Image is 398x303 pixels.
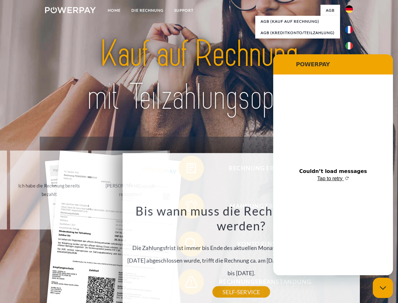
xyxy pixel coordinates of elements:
img: de [345,5,353,13]
img: it [345,42,353,50]
div: Ich habe die Rechnung bereits bezahlt [14,181,85,199]
a: SUPPORT [169,5,199,16]
iframe: Button to launch messaging window [373,278,393,298]
a: DIE RECHNUNG [126,5,169,16]
a: AGB (Kauf auf Rechnung) [255,16,340,27]
a: agb [320,5,340,16]
iframe: Messaging window [273,54,393,275]
h3: Bis wann muss die Rechnung bezahlt werden? [126,203,356,234]
img: fr [345,26,353,33]
a: AGB (Kreditkonto/Teilzahlung) [255,27,340,39]
div: Die Zahlungsfrist ist immer bis Ende des aktuellen Monats. Wenn die Bestellung z.B. am [DATE] abg... [126,203,356,292]
img: logo-powerpay-white.svg [45,7,96,13]
a: SELF-SERVICE [212,286,270,298]
div: [PERSON_NAME] wurde retourniert [95,181,166,199]
img: title-powerpay_de.svg [60,30,338,121]
a: Home [102,5,126,16]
